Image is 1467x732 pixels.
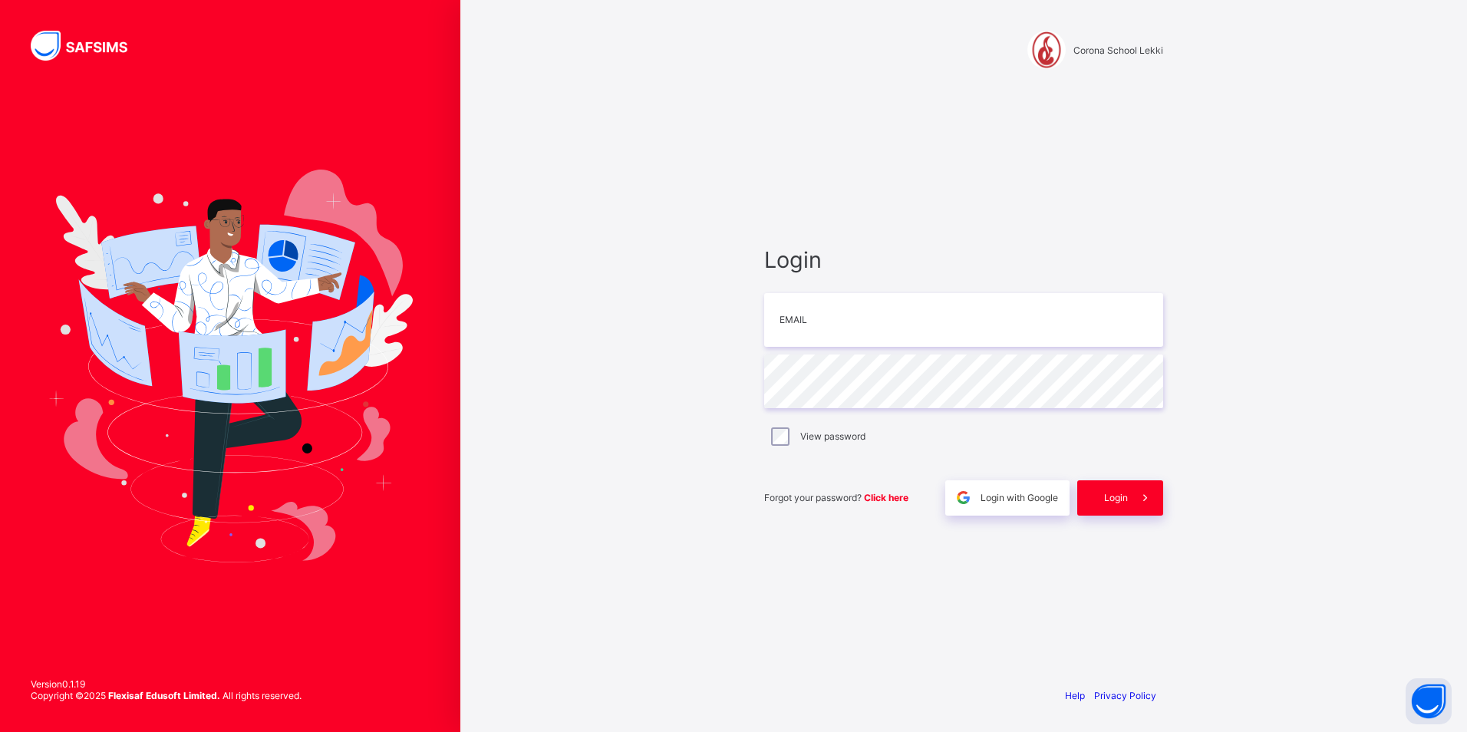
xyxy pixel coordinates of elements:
a: Click here [864,492,908,503]
span: Login [1104,492,1128,503]
strong: Flexisaf Edusoft Limited. [108,690,220,701]
img: SAFSIMS Logo [31,31,146,61]
span: Login with Google [981,492,1058,503]
button: Open asap [1406,678,1452,724]
img: Hero Image [48,170,413,562]
span: Corona School Lekki [1073,45,1163,56]
span: Login [764,246,1163,273]
img: google.396cfc9801f0270233282035f929180a.svg [954,489,972,506]
a: Help [1065,690,1085,701]
span: Version 0.1.19 [31,678,302,690]
span: Copyright © 2025 All rights reserved. [31,690,302,701]
a: Privacy Policy [1094,690,1156,701]
span: Forgot your password? [764,492,908,503]
label: View password [800,430,865,442]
